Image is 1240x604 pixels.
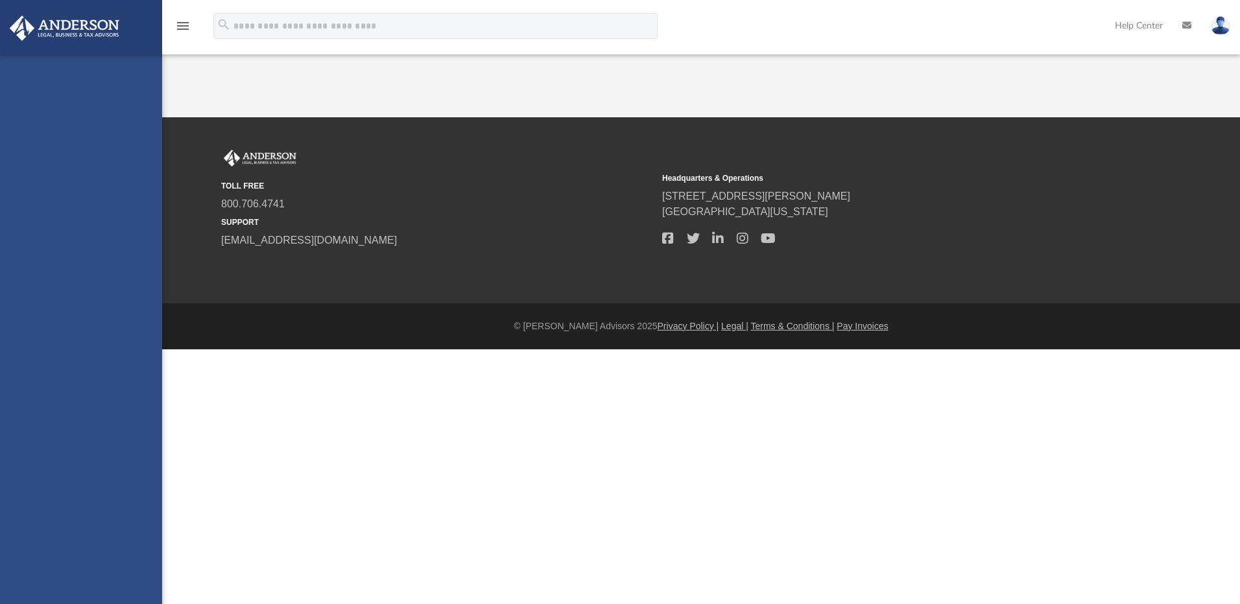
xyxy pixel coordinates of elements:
img: Anderson Advisors Platinum Portal [221,150,299,167]
a: 800.706.4741 [221,198,285,209]
div: © [PERSON_NAME] Advisors 2025 [162,319,1240,333]
small: Headquarters & Operations [662,172,1094,184]
a: Terms & Conditions | [751,321,835,331]
a: Legal | [721,321,748,331]
a: [STREET_ADDRESS][PERSON_NAME] [662,191,850,202]
a: Privacy Policy | [658,321,719,331]
a: [GEOGRAPHIC_DATA][US_STATE] [662,206,828,217]
a: [EMAIL_ADDRESS][DOMAIN_NAME] [221,235,397,246]
a: menu [175,25,191,34]
img: Anderson Advisors Platinum Portal [6,16,123,41]
i: search [217,17,231,32]
small: SUPPORT [221,216,653,228]
a: Pay Invoices [837,321,888,331]
i: menu [175,18,191,34]
small: TOLL FREE [221,180,653,192]
img: User Pic [1211,16,1230,35]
